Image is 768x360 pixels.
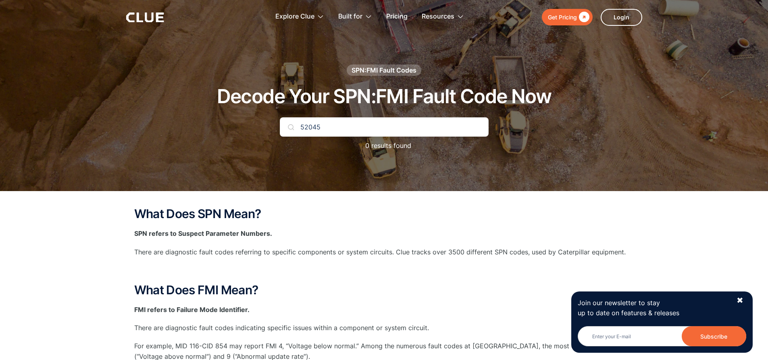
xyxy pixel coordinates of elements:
[352,66,416,75] div: SPN:FMI Fault Codes
[577,12,589,22] div: 
[134,283,634,297] h2: What Does FMI Mean?
[134,247,634,257] p: There are diagnostic fault codes referring to specific components or system circuits. Clue tracks...
[275,4,314,29] div: Explore Clue
[280,117,489,137] input: Search Your Code...
[422,4,454,29] div: Resources
[578,298,729,318] p: Join our newsletter to stay up to date on features & releases
[275,4,324,29] div: Explore Clue
[134,229,272,237] strong: SPN refers to Suspect Parameter Numbers.
[134,207,634,221] h2: What Does SPN Mean?
[217,86,552,107] h1: Decode Your SPN:FMI Fault Code Now
[737,295,743,306] div: ✖
[542,9,593,25] a: Get Pricing
[338,4,372,29] div: Built for
[578,326,746,346] input: Enter your E-mail
[682,326,746,346] input: Subscribe
[422,4,464,29] div: Resources
[548,12,577,22] div: Get Pricing
[578,326,746,346] form: Newsletter
[134,323,634,333] p: There are diagnostic fault codes indicating specific issues within a component or system circuit.
[386,4,408,29] a: Pricing
[357,141,411,151] p: 0 results found
[134,306,250,314] strong: FMI refers to Failure Mode Identifier.
[134,265,634,275] p: ‍
[601,9,642,26] a: Login
[338,4,362,29] div: Built for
